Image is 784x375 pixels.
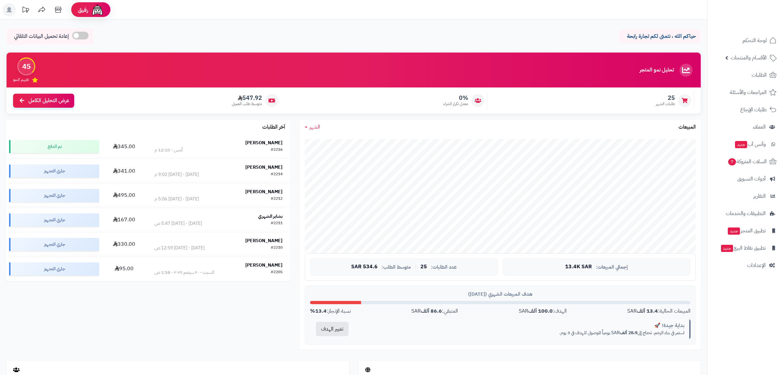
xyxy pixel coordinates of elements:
[731,53,767,62] span: الأقسام والمنتجات
[727,226,766,235] span: تطبيق المتجر
[443,94,468,102] span: 0%
[711,154,780,169] a: السلات المتروكة7
[310,307,351,315] div: نسبة الإنجاز:
[245,188,283,195] strong: [PERSON_NAME]
[627,307,691,315] div: المبيعات الحالية: SAR
[415,264,416,269] span: |
[155,147,183,153] div: أمس - 12:10 م
[730,88,767,97] span: المراجعات والأسئلة
[9,238,99,251] div: جاري التجهيز
[9,140,99,153] div: تم الدفع
[232,101,262,107] span: متوسط طلب العميل
[656,94,675,102] span: 25
[740,5,778,19] img: logo-2.png
[726,209,766,218] span: التطبيقات والخدمات
[711,33,780,48] a: لوحة التحكم
[421,307,442,315] strong: 86.6 ألف
[721,245,733,252] span: جديد
[155,196,199,202] div: [DATE] - [DATE] 5:06 م
[316,322,349,336] button: تغيير الهدف
[565,264,592,270] span: 13.4K SAR
[271,147,283,153] div: #2216
[727,157,767,166] span: السلات المتروكة
[155,171,199,178] div: [DATE] - [DATE] 9:02 م
[271,220,283,227] div: #2211
[232,94,262,102] span: 547.92
[262,124,285,130] h3: آخر الطلبات
[620,329,637,336] strong: 28.9 ألف
[351,264,378,270] span: 534.6 SAR
[310,291,691,298] div: هدف المبيعات الشهري ([DATE])
[9,164,99,178] div: جاري التجهيز
[102,232,147,257] td: 330.00
[740,105,767,114] span: طلبات الإرجاع
[155,245,204,251] div: [DATE] - [DATE] 12:59 ص
[711,258,780,273] a: الإعدادات
[443,101,468,107] span: معدل تكرار الشراء
[711,240,780,256] a: تطبيق نقاط البيعجديد
[14,33,69,40] span: إعادة تحميل البيانات التلقائي
[747,261,766,270] span: الإعدادات
[752,70,767,80] span: الطلبات
[728,227,740,235] span: جديد
[711,136,780,152] a: وآتس آبجديد
[711,119,780,135] a: العملاء
[245,139,283,146] strong: [PERSON_NAME]
[637,307,658,315] strong: 13.4 ألف
[711,85,780,100] a: المراجعات والأسئلة
[155,220,202,227] div: [DATE] - [DATE] 5:47 ص
[728,158,736,166] span: 7
[420,264,427,270] span: 25
[102,208,147,232] td: 167.00
[734,140,766,149] span: وآتس آب
[271,196,283,202] div: #2212
[711,171,780,187] a: أدوات التسويق
[9,189,99,202] div: جاري التجهيز
[9,262,99,275] div: جاري التجهيز
[359,322,684,329] div: بداية جيدة! 🚀
[78,6,88,14] span: رفيق
[431,264,457,270] span: عدد الطلبات:
[720,243,766,253] span: تطبيق نقاط البيع
[155,269,214,276] div: السبت - ٢٠ سبتمبر ٢٠٢٥ - 1:58 ص
[245,164,283,171] strong: [PERSON_NAME]
[711,188,780,204] a: التقارير
[737,174,766,183] span: أدوات التسويق
[245,237,283,244] strong: [PERSON_NAME]
[102,159,147,183] td: 341.00
[309,123,320,131] span: الشهر
[753,122,766,132] span: العملاء
[753,192,766,201] span: التقارير
[711,223,780,239] a: تطبيق المتجرجديد
[102,183,147,208] td: 495.00
[411,307,458,315] div: المتبقي: SAR
[310,307,327,315] strong: 13.4%
[735,141,747,148] span: جديد
[245,262,283,269] strong: [PERSON_NAME]
[678,124,696,130] h3: المبيعات
[91,3,104,16] img: ai-face.png
[656,101,675,107] span: طلبات الشهر
[258,213,283,220] strong: بشاير الشهري
[640,67,674,73] h3: تحليل نمو المتجر
[519,307,567,315] div: الهدف: SAR
[711,206,780,221] a: التطبيقات والخدمات
[13,77,29,83] span: تقييم النمو
[743,36,767,45] span: لوحة التحكم
[359,330,684,336] p: استمر في بناء الزخم. تحتاج إلى SAR يومياً للوصول للهدف في 3 يوم.
[17,3,34,18] a: تحديثات المنصة
[102,257,147,281] td: 95.00
[624,33,696,40] p: حياكم الله ، نتمنى لكم تجارة رابحة
[711,67,780,83] a: الطلبات
[305,123,320,131] a: الشهر
[9,213,99,227] div: جاري التجهيز
[271,245,283,251] div: #2210
[13,94,74,108] a: عرض التحليل الكامل
[271,171,283,178] div: #2214
[102,134,147,159] td: 345.00
[382,264,411,270] span: متوسط الطلب:
[528,307,553,315] strong: 100.0 ألف
[711,102,780,117] a: طلبات الإرجاع
[271,269,283,276] div: #2205
[28,97,69,104] span: عرض التحليل الكامل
